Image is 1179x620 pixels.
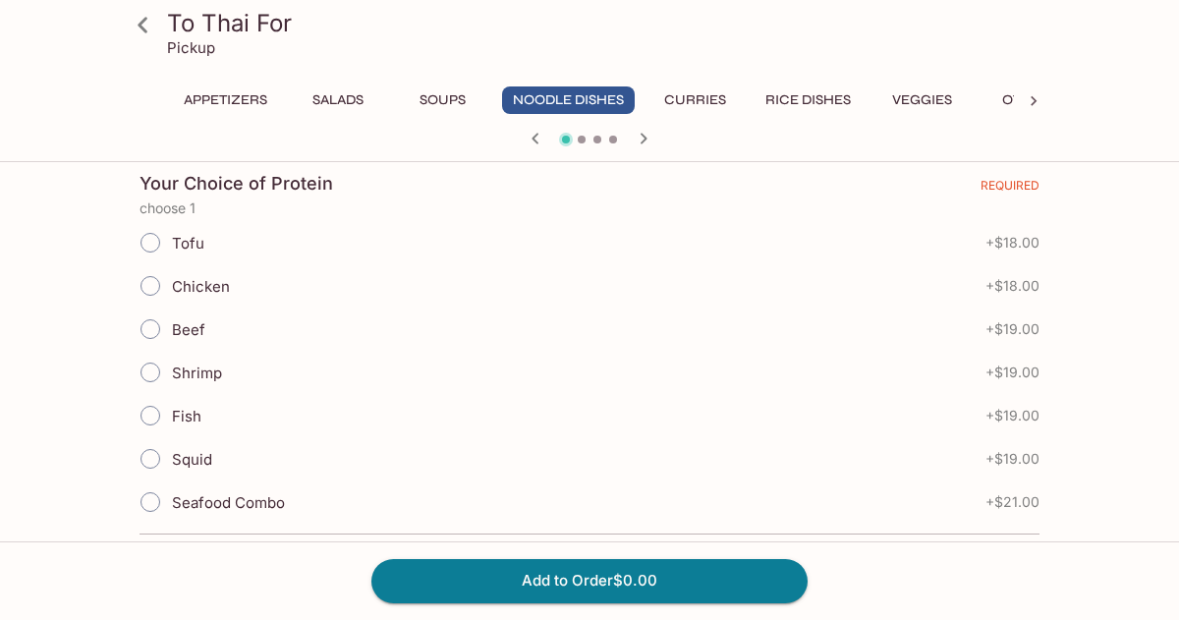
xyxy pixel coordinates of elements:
h4: Your Choice of Protein [140,173,333,195]
span: REQUIRED [981,178,1039,200]
button: Curries [650,86,739,114]
p: choose 1 [140,200,1039,216]
span: + $18.00 [985,278,1039,294]
button: Rice Dishes [755,86,862,114]
button: Appetizers [173,86,278,114]
p: Pickup [167,38,215,57]
button: Other [982,86,1070,114]
button: Veggies [877,86,966,114]
span: + $21.00 [985,494,1039,510]
span: Seafood Combo [172,493,285,512]
span: + $19.00 [985,365,1039,380]
span: + $19.00 [985,321,1039,337]
span: Squid [172,450,212,469]
span: Chicken [172,277,230,296]
button: Add to Order$0.00 [371,559,808,602]
button: Soups [398,86,486,114]
button: Noodle Dishes [502,86,635,114]
button: Salads [294,86,382,114]
h3: To Thai For [167,8,1045,38]
span: Tofu [172,234,204,253]
span: + $19.00 [985,451,1039,467]
span: Shrimp [172,364,222,382]
span: + $18.00 [985,235,1039,251]
span: Beef [172,320,205,339]
span: + $19.00 [985,408,1039,423]
span: Fish [172,407,201,425]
